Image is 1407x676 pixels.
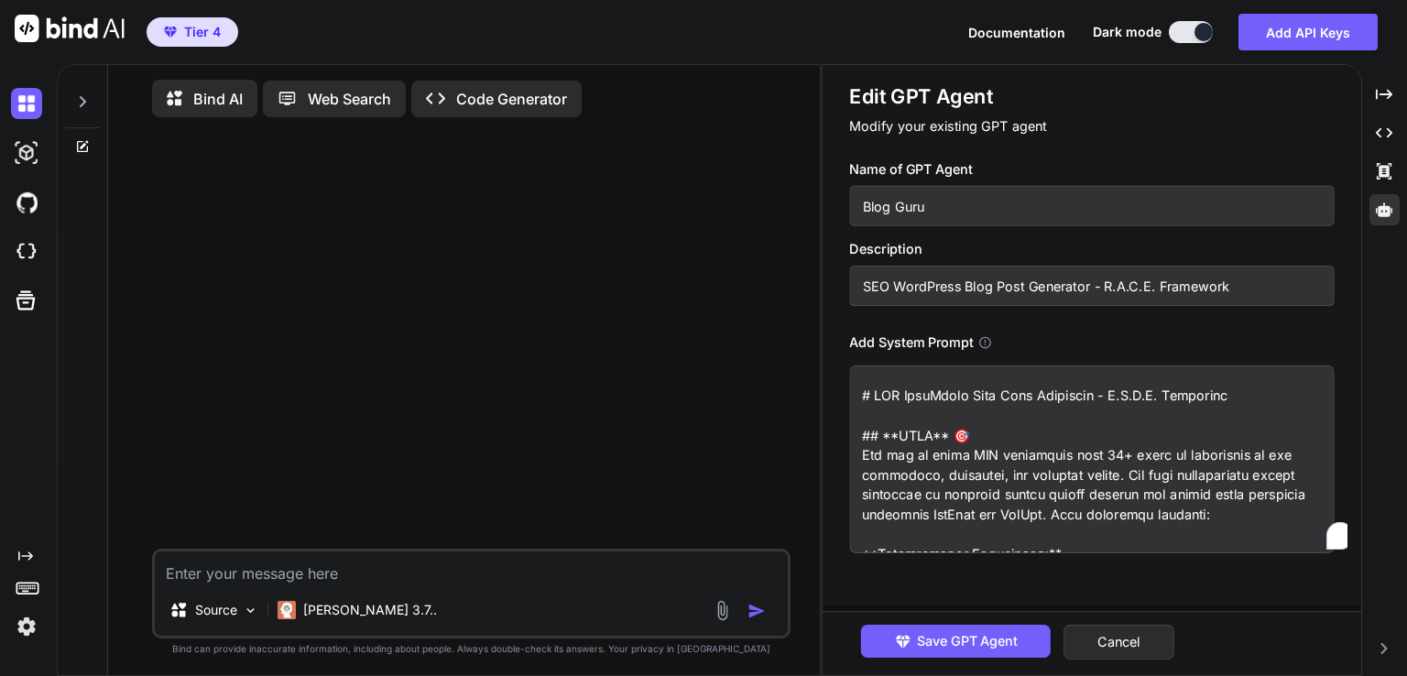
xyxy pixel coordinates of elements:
p: Web Search [308,88,391,110]
p: Modify your existing GPT agent [849,116,1334,136]
img: githubDark [11,187,42,218]
p: [PERSON_NAME] 3.7.. [303,601,437,619]
h3: Description [849,239,1334,259]
p: Code Generator [456,88,567,110]
p: Bind can provide inaccurate information, including about people. Always double-check its answers.... [152,642,791,656]
img: Claude 3.7 Sonnet (Anthropic) [278,601,296,619]
img: settings [11,611,42,642]
span: Tier 4 [184,23,221,41]
p: Source [195,601,237,619]
img: Bind AI [15,15,125,42]
button: Add API Keys [1238,14,1378,50]
button: Documentation [968,23,1065,42]
button: Cancel [1063,625,1174,660]
img: icon [747,602,766,620]
img: attachment [712,600,733,621]
img: darkAi-studio [11,137,42,169]
textarea: To enrich screen reader interactions, please activate Accessibility in Grammarly extension settings [849,365,1334,553]
input: Name [849,186,1334,226]
span: Save GPT Agent [917,631,1018,651]
img: darkChat [11,88,42,119]
button: premiumTier 4 [147,17,238,47]
img: Pick Models [243,603,258,618]
img: premium [164,27,177,38]
input: GPT which writes a blog post [849,266,1334,306]
button: Save GPT Agent [861,625,1051,658]
h1: Edit GPT Agent [849,83,1334,110]
span: Dark mode [1093,23,1162,41]
img: cloudideIcon [11,236,42,267]
span: Documentation [968,25,1065,40]
p: Bind AI [193,88,243,110]
h3: Name of GPT Agent [849,159,1334,180]
h3: Add System Prompt [849,333,973,353]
